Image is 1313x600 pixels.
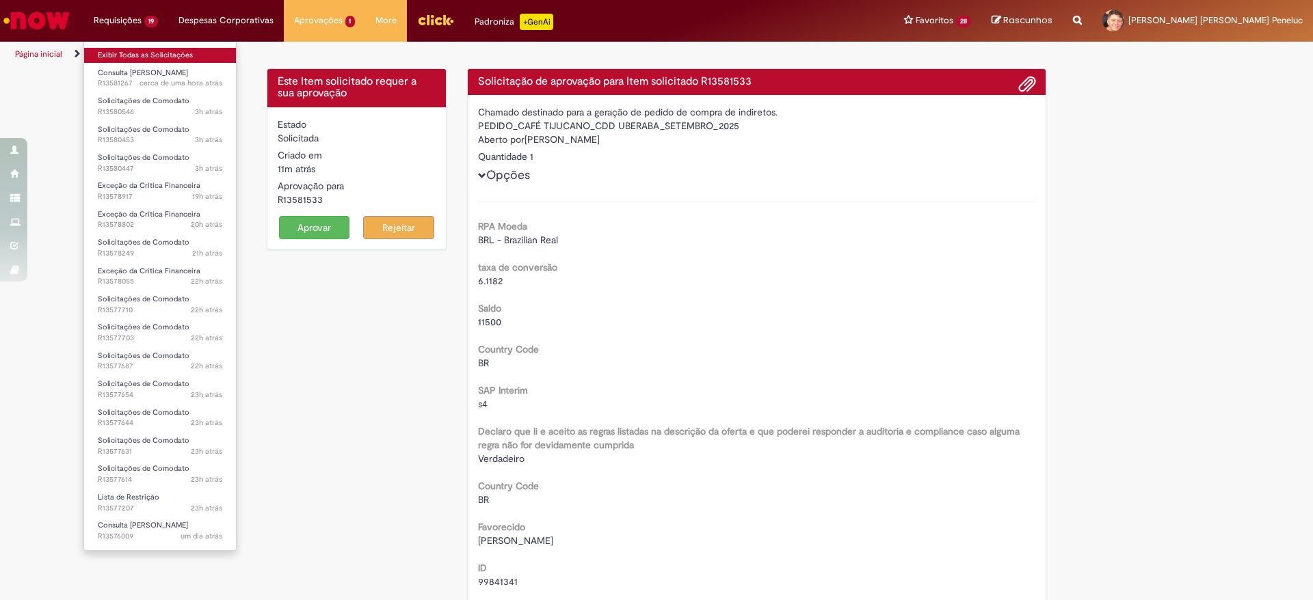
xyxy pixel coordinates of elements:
[279,216,350,239] button: Aprovar
[191,219,222,230] span: 20h atrás
[478,384,528,396] b: SAP Interim
[363,216,434,239] button: Rejeitar
[98,492,159,502] span: Lista de Restrição
[98,135,222,146] span: R13580453
[84,66,236,91] a: Aberto R13581267 : Consulta Serasa
[98,219,222,230] span: R13578802
[98,191,222,202] span: R13578917
[98,503,222,514] span: R13577207
[98,124,189,135] span: Solicitações de Comodato
[98,463,189,474] span: Solicitações de Comodato
[191,503,222,513] time: 29/09/2025 14:21:46
[278,148,322,162] label: Criado em
[98,418,222,428] span: R13577644
[84,48,236,63] a: Exibir Todas as Solicitações
[375,14,397,27] span: More
[84,490,236,515] a: Aberto R13577207 : Lista de Restrição
[1,7,72,34] img: ServiceNow
[98,390,222,400] span: R13577654
[98,446,222,457] span: R13577631
[478,575,518,588] span: 99841341
[478,302,501,314] b: Saldo
[98,180,200,191] span: Exceção da Crítica Financeira
[992,14,1052,27] a: Rascunhos
[10,42,865,67] ul: Trilhas de página
[478,480,539,492] b: Country Code
[84,349,236,374] a: Aberto R13577687 : Solicitações de Comodato
[191,276,222,286] time: 29/09/2025 16:12:07
[98,322,189,332] span: Solicitações de Comodato
[478,150,1036,163] div: Quantidade 1
[98,549,217,570] span: Solicitação de Limite e Prazo Rota (Nova)
[98,333,222,344] span: R13577703
[83,41,237,551] ul: Requisições
[98,379,189,389] span: Solicitações de Comodato
[195,107,222,117] time: 30/09/2025 10:39:15
[84,518,236,543] a: Aberto R13576009 : Consulta Serasa
[195,135,222,145] time: 30/09/2025 10:26:59
[98,96,189,106] span: Solicitações de Comodato
[84,320,236,345] a: Aberto R13577703 : Solicitações de Comodato
[98,68,188,78] span: Consulta [PERSON_NAME]
[192,248,222,258] span: 21h atrás
[84,94,236,119] a: Aberto R13580546 : Solicitações de Comodato
[478,275,503,287] span: 6.1182
[478,521,525,533] b: Favorecido
[98,248,222,259] span: R13578249
[478,220,527,232] b: RPA Moeda
[195,135,222,145] span: 3h atrás
[84,235,236,260] a: Aberto R13578249 : Solicitações de Comodato
[478,316,501,328] span: 11500
[98,361,222,372] span: R13577687
[98,407,189,418] span: Solicitações de Comodato
[181,531,222,541] span: um dia atrás
[98,435,189,446] span: Solicitações de Comodato
[98,266,200,276] span: Exceção da Crítica Financeira
[478,425,1020,451] b: Declaro que li e aceito as regras listadas na descrição da oferta e que poderei responder a audit...
[191,418,222,428] span: 23h atrás
[478,452,525,465] span: Verdadeiro
[278,76,436,100] h4: Este Item solicitado requer a sua aprovação
[478,493,489,506] span: BR
[195,107,222,117] span: 3h atrás
[191,219,222,230] time: 29/09/2025 18:11:56
[98,351,189,361] span: Solicitações de Comodato
[478,261,557,273] b: taxa de conversão
[192,191,222,202] span: 19h atrás
[98,294,189,304] span: Solicitações de Comodato
[478,105,1036,119] div: Chamado destinado para a geração de pedido de compra de indiretos.
[84,377,236,402] a: Aberto R13577654 : Solicitações de Comodato
[478,76,1036,88] h4: Solicitação de aprovação para Item solicitado R13581533
[520,14,553,30] p: +GenAi
[478,234,558,246] span: BRL - Brazilian Real
[195,163,222,174] span: 3h atrás
[94,14,142,27] span: Requisições
[98,209,200,219] span: Exceção da Crítica Financeira
[84,461,236,487] a: Aberto R13577614 : Solicitações de Comodato
[84,122,236,148] a: Aberto R13580453 : Solicitações de Comodato
[191,390,222,400] time: 29/09/2025 15:20:05
[191,305,222,315] time: 29/09/2025 15:24:57
[278,131,436,145] div: Solicitada
[191,361,222,371] span: 22h atrás
[475,14,553,30] div: Padroniza
[84,547,236,576] a: Aberto SRPC0001185 : Solicitação de Limite e Prazo Rota (Nova)
[84,405,236,431] a: Aberto R13577644 : Solicitações de Comodato
[916,14,953,27] span: Favoritos
[278,118,306,131] label: Estado
[478,562,487,574] b: ID
[195,163,222,174] time: 30/09/2025 10:25:34
[98,78,222,89] span: R13581267
[192,248,222,258] time: 29/09/2025 16:39:37
[1128,14,1303,26] span: [PERSON_NAME] [PERSON_NAME] Peneluc
[278,193,436,206] div: R13581533
[140,78,222,88] time: 30/09/2025 12:32:12
[98,520,188,530] span: Consulta [PERSON_NAME]
[191,276,222,286] span: 22h atrás
[98,474,222,485] span: R13577614
[98,163,222,174] span: R13580447
[345,16,356,27] span: 1
[956,16,971,27] span: 28
[15,49,62,59] a: Página inicial
[98,531,222,542] span: R13576009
